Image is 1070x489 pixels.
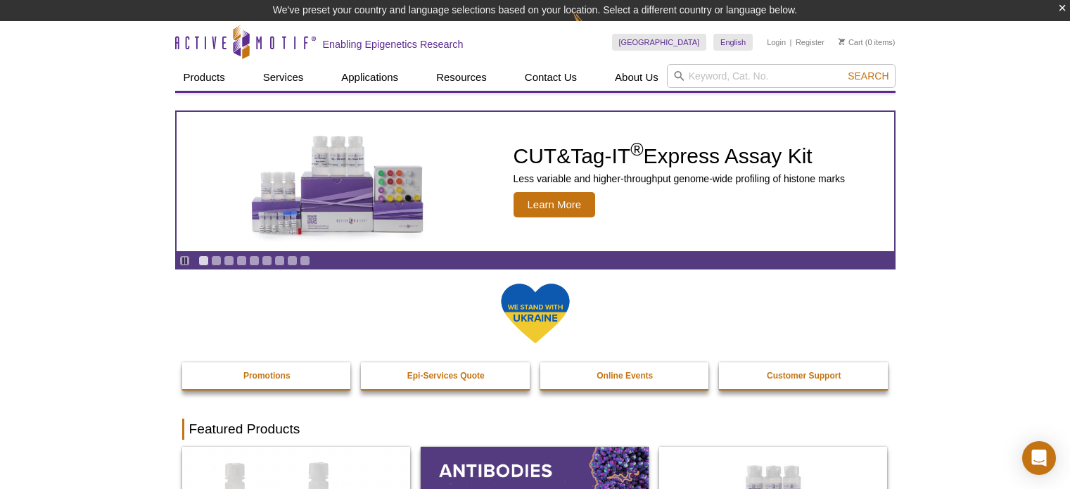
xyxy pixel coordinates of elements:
[843,70,893,82] button: Search
[597,371,653,381] strong: Online Events
[516,64,585,91] a: Contact Us
[323,38,464,51] h2: Enabling Epigenetics Research
[177,112,894,251] article: CUT&Tag-IT Express Assay Kit
[300,255,310,266] a: Go to slide 9
[606,64,667,91] a: About Us
[249,255,260,266] a: Go to slide 5
[540,362,711,389] a: Online Events
[713,34,753,51] a: English
[361,362,531,389] a: Epi-Services Quote
[500,282,571,345] img: We Stand With Ukraine
[179,255,190,266] a: Toggle autoplay
[182,362,352,389] a: Promotions
[175,64,234,91] a: Products
[222,104,454,259] img: CUT&Tag-IT Express Assay Kit
[407,371,485,381] strong: Epi-Services Quote
[255,64,312,91] a: Services
[198,255,209,266] a: Go to slide 1
[719,362,889,389] a: Customer Support
[796,37,824,47] a: Register
[790,34,792,51] li: |
[1022,441,1056,475] div: Open Intercom Messenger
[839,37,863,47] a: Cart
[262,255,272,266] a: Go to slide 6
[767,37,786,47] a: Login
[428,64,495,91] a: Resources
[514,192,596,217] span: Learn More
[667,64,896,88] input: Keyword, Cat. No.
[630,139,643,159] sup: ®
[287,255,298,266] a: Go to slide 8
[767,371,841,381] strong: Customer Support
[514,146,846,167] h2: CUT&Tag-IT Express Assay Kit
[236,255,247,266] a: Go to slide 4
[211,255,222,266] a: Go to slide 2
[839,38,845,45] img: Your Cart
[224,255,234,266] a: Go to slide 3
[573,11,610,44] img: Change Here
[333,64,407,91] a: Applications
[848,70,889,82] span: Search
[243,371,291,381] strong: Promotions
[514,172,846,185] p: Less variable and higher-throughput genome-wide profiling of histone marks
[612,34,707,51] a: [GEOGRAPHIC_DATA]
[839,34,896,51] li: (0 items)
[274,255,285,266] a: Go to slide 7
[177,112,894,251] a: CUT&Tag-IT Express Assay Kit CUT&Tag-IT®Express Assay Kit Less variable and higher-throughput gen...
[182,419,889,440] h2: Featured Products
